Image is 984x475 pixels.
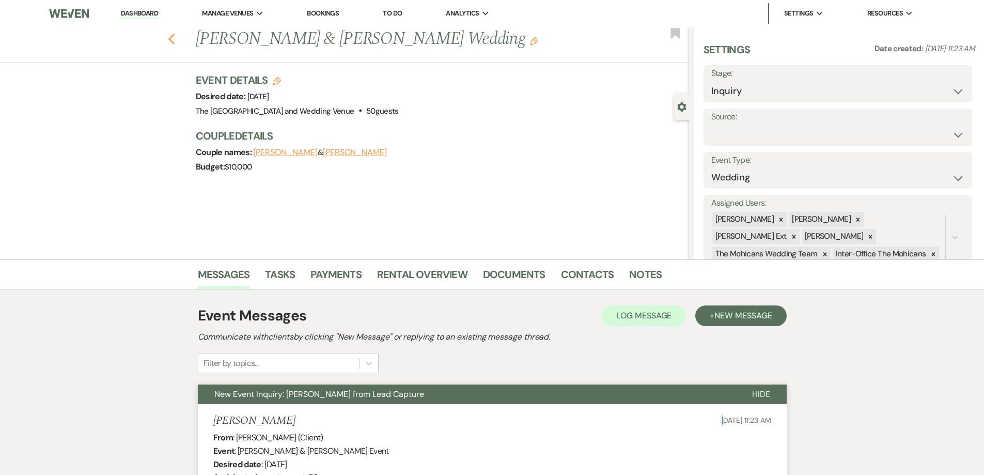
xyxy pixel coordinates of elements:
[198,385,736,404] button: New Event Inquiry: [PERSON_NAME] from Lead Capture
[213,432,233,443] b: From
[722,416,771,425] span: [DATE] 11:23 AM
[802,229,865,244] div: [PERSON_NAME]
[752,389,770,400] span: Hide
[561,266,614,289] a: Contacts
[712,247,819,262] div: The Mohicans Wedding Team
[213,459,261,470] b: Desired date
[323,148,387,157] button: [PERSON_NAME]
[213,415,295,427] h5: [PERSON_NAME]
[214,389,424,400] span: New Event Inquiry: [PERSON_NAME] from Lead Capture
[530,36,538,45] button: Edit
[789,212,852,227] div: [PERSON_NAME]
[483,266,545,289] a: Documents
[784,8,814,19] span: Settings
[213,446,235,456] b: Event
[711,66,964,81] label: Stage:
[254,147,387,158] span: &
[247,91,269,102] span: [DATE]
[711,110,964,125] label: Source:
[925,43,975,54] span: [DATE] 11:23 AM
[196,27,586,52] h1: [PERSON_NAME] & [PERSON_NAME] Wedding
[714,310,772,321] span: New Message
[198,305,307,327] h1: Event Messages
[446,8,479,19] span: Analytics
[704,42,751,65] h3: Settings
[198,331,787,343] h2: Communicate with clients by clicking "New Message" or replying to an existing message thread.
[196,91,247,102] span: Desired date:
[677,101,686,111] button: Close lead details
[265,266,295,289] a: Tasks
[602,305,686,326] button: Log Message
[366,106,399,116] span: 50 guests
[833,247,928,262] div: Inter-Office The Mohicans
[874,43,925,54] span: Date created:
[712,212,776,227] div: [PERSON_NAME]
[196,129,679,143] h3: Couple Details
[196,161,225,172] span: Budget:
[736,385,787,404] button: Hide
[383,9,402,18] a: To Do
[202,8,253,19] span: Manage Venues
[711,153,964,168] label: Event Type:
[204,357,259,370] div: Filter by topics...
[310,266,362,289] a: Payments
[867,8,903,19] span: Resources
[49,3,88,24] img: Weven Logo
[196,73,399,87] h3: Event Details
[695,305,786,326] button: +New Message
[377,266,467,289] a: Rental Overview
[225,162,252,172] span: $10,000
[629,266,662,289] a: Notes
[198,266,250,289] a: Messages
[196,147,254,158] span: Couple names:
[121,9,158,19] a: Dashboard
[196,106,354,116] span: The [GEOGRAPHIC_DATA] and Wedding Venue
[307,9,339,18] a: Bookings
[712,229,788,244] div: [PERSON_NAME] Ext
[254,148,318,157] button: [PERSON_NAME]
[711,196,964,211] label: Assigned Users:
[616,310,671,321] span: Log Message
